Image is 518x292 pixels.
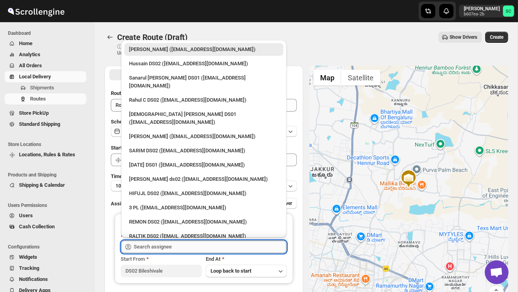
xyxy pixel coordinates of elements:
[6,1,66,21] img: ScrollEngine
[129,147,279,155] div: SARIM DS02 ([EMAIL_ADDRESS][DOMAIN_NAME])
[30,96,46,102] span: Routes
[19,182,65,188] span: Shipping & Calendar
[129,161,279,169] div: [DATE] DS01 ([EMAIL_ADDRESS][DOMAIN_NAME])
[121,186,287,200] li: HIFUJL DS02 (cepali9173@intady.com)
[206,255,287,263] div: End At
[121,70,287,92] li: Sanarul Haque DS01 (fefifag638@adosnan.com)
[5,210,86,221] button: Users
[129,133,279,140] div: [PERSON_NAME] ([EMAIL_ADDRESS][DOMAIN_NAME])
[30,85,54,91] span: Shipments
[121,200,287,214] li: 3 PL (hello@home-run.co)
[121,129,287,143] li: Vikas Rathod (lolegiy458@nalwan.com)
[211,268,251,274] span: Loop back to start
[129,175,279,183] div: [PERSON_NAME] ds02 ([EMAIL_ADDRESS][DOMAIN_NAME])
[129,110,279,126] div: [DEMOGRAPHIC_DATA] [PERSON_NAME] DS01 ([EMAIL_ADDRESS][DOMAIN_NAME])
[8,202,89,209] span: Users Permissions
[121,106,287,129] li: Islam Laskar DS01 (vixib74172@ikowat.com)
[206,265,287,277] button: Loop back to start
[5,38,86,49] button: Home
[19,276,48,282] span: Notifications
[485,32,508,43] button: Create
[313,70,341,85] button: Show street map
[5,149,86,160] button: Locations, Rules & Rates
[485,260,509,284] div: Open chat
[104,32,116,43] button: Routes
[121,228,287,243] li: RALTIK DS02 (cecih54531@btcours.com)
[111,119,142,125] span: Scheduled for
[5,221,86,232] button: Cash Collection
[129,232,279,240] div: RALTIK DS02 ([EMAIL_ADDRESS][DOMAIN_NAME])
[8,172,89,178] span: Products and Shipping
[19,265,39,271] span: Tracking
[134,241,287,253] input: Search assignee
[121,92,287,106] li: Rahul C DS02 (rahul.chopra@home-run.co)
[129,74,279,90] div: Sanarul [PERSON_NAME] DS01 ([EMAIL_ADDRESS][DOMAIN_NAME])
[5,82,86,93] button: Shipments
[506,9,511,14] text: SC
[5,180,86,191] button: Shipping & Calendar
[129,204,279,212] div: 3 PL ([EMAIL_ADDRESS][DOMAIN_NAME])
[19,63,42,68] span: All Orders
[111,99,297,112] input: Eg: Bengaluru Route
[121,43,287,56] li: Rahul Chopra (pukhraj@home-run.co)
[109,69,203,80] button: All Route Options
[121,171,287,186] li: Rashidul ds02 (vaseno4694@minduls.com)
[121,214,287,228] li: REMON DS02 (kesame7468@btcours.com)
[129,60,279,68] div: Hussain DS02 ([EMAIL_ADDRESS][DOMAIN_NAME])
[111,201,132,207] span: Assign to
[121,157,287,171] li: Raja DS01 (gasecig398@owlny.com)
[503,6,514,17] span: Sanjay chetri
[438,32,482,43] button: Show Drivers
[19,224,55,229] span: Cash Collection
[450,34,477,40] span: Show Drivers
[464,6,500,12] p: [PERSON_NAME]
[111,90,139,96] span: Route Name
[111,145,173,151] span: Start Location (Warehouse)
[117,32,188,42] span: Create Route (Draft)
[129,190,279,197] div: HIFUJL DS02 ([EMAIL_ADDRESS][DOMAIN_NAME])
[121,56,287,70] li: Hussain DS02 (jarav60351@abatido.com)
[19,74,51,80] span: Local Delivery
[8,30,89,36] span: Dashboard
[8,244,89,250] span: Configurations
[116,183,139,189] span: 10 minutes
[121,256,145,262] span: Start From
[19,40,32,46] span: Home
[490,34,503,40] span: Create
[117,44,242,56] p: ⓘ Shipments can also be added from Shipments menu Unrouted tab
[19,121,60,127] span: Standard Shipping
[19,110,49,116] span: Store PickUp
[129,96,279,104] div: Rahul C DS02 ([EMAIL_ADDRESS][DOMAIN_NAME])
[5,60,86,71] button: All Orders
[5,93,86,104] button: Routes
[464,12,500,17] p: b607ea-2b
[5,263,86,274] button: Tracking
[129,218,279,226] div: REMON DS02 ([EMAIL_ADDRESS][DOMAIN_NAME])
[5,252,86,263] button: Widgets
[19,51,40,57] span: Analytics
[341,70,380,85] button: Show satellite imagery
[5,274,86,285] button: Notifications
[121,143,287,157] li: SARIM DS02 (xititor414@owlny.com)
[19,152,75,157] span: Locations, Rules & Rates
[129,46,279,53] div: [PERSON_NAME] ([EMAIL_ADDRESS][DOMAIN_NAME])
[111,173,143,179] span: Time Per Stop
[5,49,86,60] button: Analytics
[111,126,297,137] button: [DATE]|Today
[111,180,297,192] button: 10 minutes
[459,5,515,17] button: User menu
[8,141,89,148] span: Store Locations
[19,254,37,260] span: Widgets
[19,212,33,218] span: Users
